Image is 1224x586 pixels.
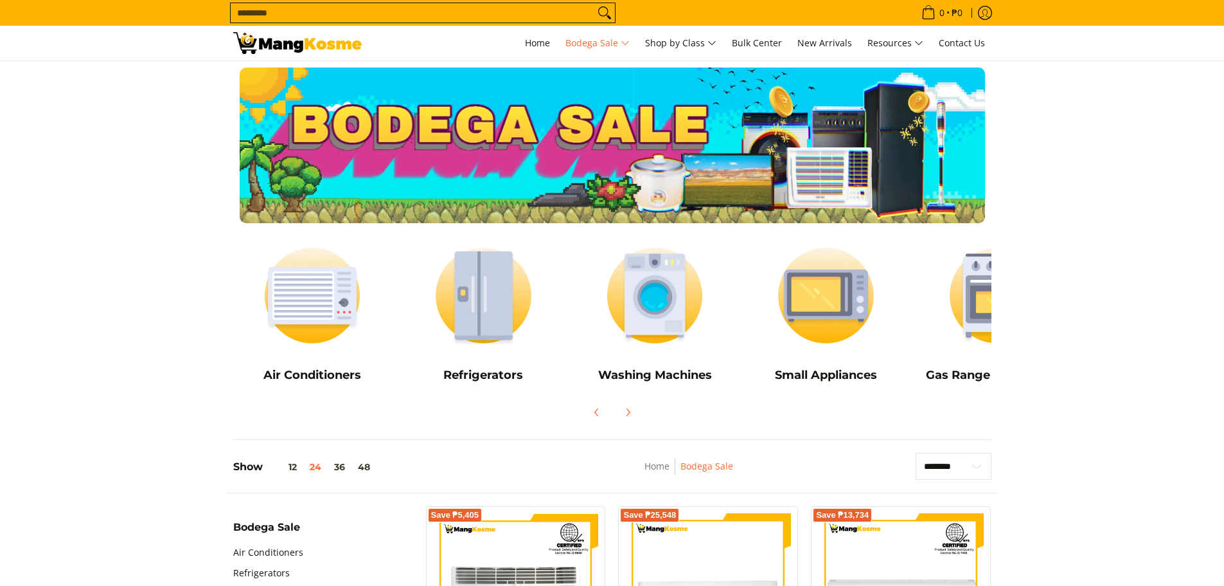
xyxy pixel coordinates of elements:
[519,26,556,60] a: Home
[431,511,479,519] span: Save ₱5,405
[918,236,1077,392] a: Cookers Gas Range and Cookers
[233,522,300,533] span: Bodega Sale
[950,8,964,17] span: ₱0
[233,522,300,542] summary: Open
[816,511,869,519] span: Save ₱13,734
[233,461,377,473] h5: Show
[404,368,563,383] h5: Refrigerators
[639,26,723,60] a: Shop by Class
[233,236,392,355] img: Air Conditioners
[680,460,733,472] a: Bodega Sale
[233,542,303,563] a: Air Conditioners
[404,236,563,355] img: Refrigerators
[918,6,966,20] span: •
[559,26,636,60] a: Bodega Sale
[791,26,858,60] a: New Arrivals
[328,462,351,472] button: 36
[645,35,716,51] span: Shop by Class
[576,236,734,392] a: Washing Machines Washing Machines
[233,32,362,54] img: Bodega Sale l Mang Kosme: Cost-Efficient &amp; Quality Home Appliances
[937,8,946,17] span: 0
[404,236,563,392] a: Refrigerators Refrigerators
[725,26,788,60] a: Bulk Center
[939,37,985,49] span: Contact Us
[576,368,734,383] h5: Washing Machines
[747,236,905,355] img: Small Appliances
[375,26,991,60] nav: Main Menu
[732,37,782,49] span: Bulk Center
[594,3,615,23] button: Search
[233,368,392,383] h5: Air Conditioners
[233,236,392,392] a: Air Conditioners Air Conditioners
[303,462,328,472] button: 24
[932,26,991,60] a: Contact Us
[351,462,377,472] button: 48
[644,460,670,472] a: Home
[861,26,930,60] a: Resources
[747,368,905,383] h5: Small Appliances
[747,236,905,392] a: Small Appliances Small Appliances
[233,563,290,583] a: Refrigerators
[263,462,303,472] button: 12
[583,398,611,426] button: Previous
[525,37,550,49] span: Home
[918,368,1077,383] h5: Gas Range and Cookers
[559,459,819,488] nav: Breadcrumbs
[565,35,630,51] span: Bodega Sale
[918,236,1077,355] img: Cookers
[867,35,923,51] span: Resources
[797,37,852,49] span: New Arrivals
[576,236,734,355] img: Washing Machines
[623,511,676,519] span: Save ₱25,548
[614,398,642,426] button: Next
